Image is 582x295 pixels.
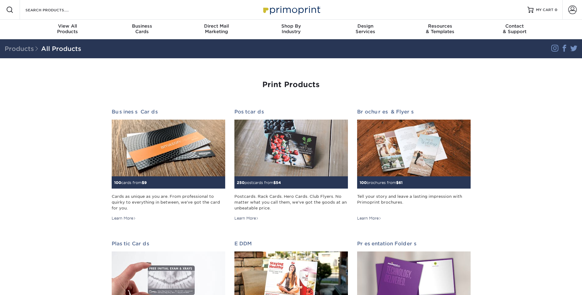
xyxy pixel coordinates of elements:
[357,216,381,221] div: Learn More
[234,109,348,115] h2: Postcards
[114,180,147,185] small: cards from
[254,23,328,29] span: Shop By
[357,109,471,221] a: Brochures & Flyers 100brochures from$61 Tell your story and leave a lasting impression with Primo...
[112,109,225,115] h2: Business Cards
[403,23,477,34] div: & Templates
[144,180,147,185] span: 9
[477,23,552,29] span: Contact
[234,109,348,221] a: Postcards 250postcards from$54 Postcards. Rack Cards. Hero Cards. Club Flyers. No matter what you...
[112,193,225,211] div: Cards as unique as you are. From professional to quirky to everything in between, we've got the c...
[254,23,328,34] div: Industry
[142,180,144,185] span: $
[360,180,367,185] span: 100
[396,180,399,185] span: $
[179,23,254,34] div: Marketing
[254,20,328,39] a: Shop ByIndustry
[536,7,553,13] span: MY CART
[105,23,179,34] div: Cards
[114,180,121,185] span: 100
[25,6,85,13] input: SEARCH PRODUCTS.....
[555,8,557,12] span: 0
[179,20,254,39] a: Direct MailMarketing
[30,23,105,34] div: Products
[112,80,471,89] h1: Print Products
[112,109,225,221] a: Business Cards 100cards from$9 Cards as unique as you are. From professional to quirky to everyth...
[399,180,403,185] span: 61
[112,216,136,221] div: Learn More
[112,241,225,247] h2: Plastic Cards
[357,193,471,211] div: Tell your story and leave a lasting impression with Primoprint brochures.
[234,216,259,221] div: Learn More
[328,23,403,29] span: Design
[403,23,477,29] span: Resources
[237,180,245,185] span: 250
[30,23,105,29] span: View All
[403,20,477,39] a: Resources& Templates
[357,120,471,176] img: Brochures & Flyers
[260,3,322,16] img: Primoprint
[273,180,276,185] span: $
[5,45,41,52] span: Products
[328,23,403,34] div: Services
[360,180,403,185] small: brochures from
[234,241,348,247] h2: EDDM
[112,120,225,176] img: Business Cards
[477,20,552,39] a: Contact& Support
[357,109,471,115] h2: Brochures & Flyers
[234,193,348,211] div: Postcards. Rack Cards. Hero Cards. Club Flyers. No matter what you call them, we've got the goods...
[357,241,471,247] h2: Presentation Folders
[105,23,179,29] span: Business
[234,120,348,176] img: Postcards
[179,23,254,29] span: Direct Mail
[477,23,552,34] div: & Support
[237,180,281,185] small: postcards from
[328,20,403,39] a: DesignServices
[41,45,81,52] a: All Products
[276,180,281,185] span: 54
[30,20,105,39] a: View AllProducts
[105,20,179,39] a: BusinessCards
